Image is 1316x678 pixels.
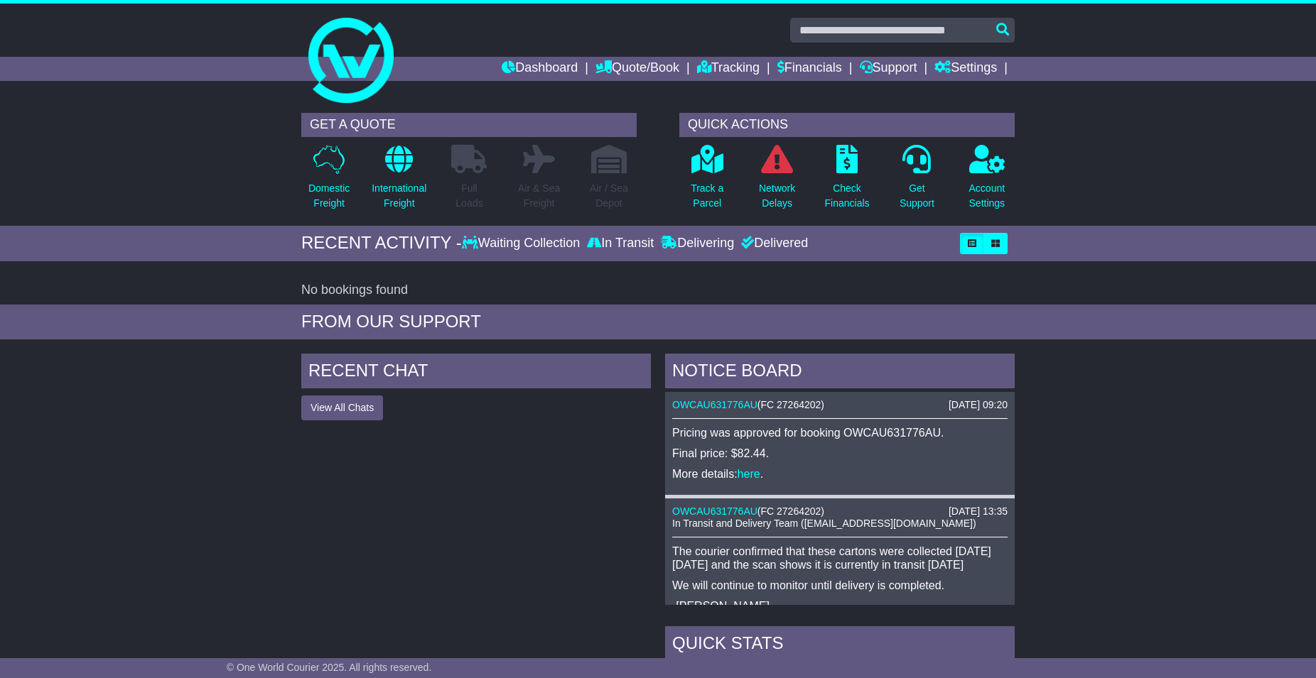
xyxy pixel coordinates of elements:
p: We will continue to monitor until delivery is completed. [672,579,1008,592]
p: Account Settings [969,181,1005,211]
p: Final price: $82.44. [672,447,1008,460]
a: NetworkDelays [758,144,796,219]
p: Air & Sea Freight [518,181,560,211]
a: Quote/Book [595,57,679,81]
p: Get Support [900,181,934,211]
div: Delivering [657,236,738,251]
a: Dashboard [502,57,578,81]
p: Pricing was approved for booking OWCAU631776AU. [672,426,1008,439]
div: Delivered [738,236,808,251]
div: Waiting Collection [462,236,583,251]
a: Tracking [697,57,760,81]
a: Track aParcel [690,144,724,219]
a: InternationalFreight [371,144,427,219]
p: Network Delays [759,181,795,211]
div: NOTICE BOARD [665,354,1015,392]
span: © One World Courier 2025. All rights reserved. [227,662,432,673]
a: DomesticFreight [308,144,350,219]
a: GetSupport [899,144,935,219]
div: No bookings found [301,283,1015,298]
div: Quick Stats [665,626,1015,665]
a: OWCAU631776AU [672,505,757,517]
p: International Freight [372,181,426,211]
p: -[PERSON_NAME] [672,599,1008,613]
span: FC 27264202 [761,399,821,410]
p: The courier confirmed that these cartons were collected [DATE][DATE] and the scan shows it is cur... [672,545,1008,572]
button: View All Chats [301,395,383,420]
p: Air / Sea Depot [590,181,628,211]
a: Support [860,57,917,81]
p: Full Loads [451,181,487,211]
a: here [738,468,760,480]
div: ( ) [672,399,1008,411]
p: Track a Parcel [691,181,723,211]
a: Settings [934,57,997,81]
a: CheckFinancials [824,144,870,219]
p: Domestic Freight [308,181,350,211]
p: More details: . [672,467,1008,481]
div: FROM OUR SUPPORT [301,312,1015,332]
div: GET A QUOTE [301,113,637,137]
div: RECENT ACTIVITY - [301,233,462,253]
div: [DATE] 13:35 [949,505,1008,518]
a: OWCAU631776AU [672,399,757,410]
div: [DATE] 09:20 [949,399,1008,411]
a: Financials [777,57,842,81]
div: RECENT CHAT [301,354,651,392]
div: QUICK ACTIONS [679,113,1015,137]
div: In Transit [583,236,657,251]
p: Check Financials [825,181,870,211]
a: AccountSettings [969,144,1006,219]
div: ( ) [672,505,1008,518]
span: In Transit and Delivery Team ([EMAIL_ADDRESS][DOMAIN_NAME]) [672,518,976,529]
span: FC 27264202 [761,505,821,517]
